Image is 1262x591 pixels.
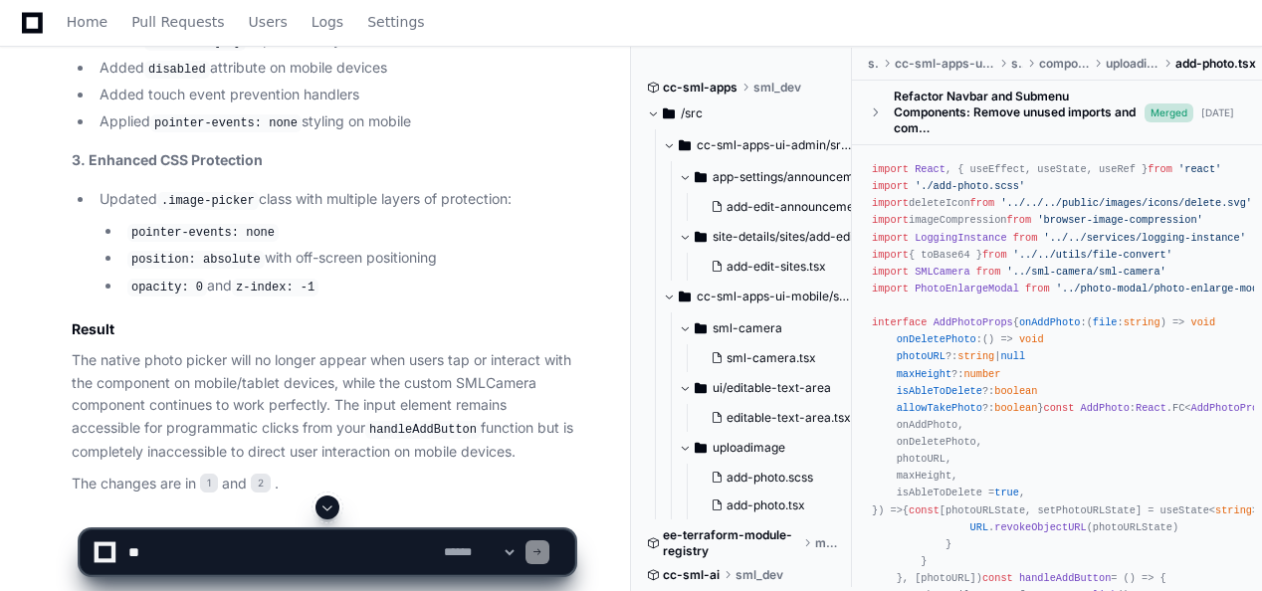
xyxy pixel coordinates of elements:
[915,163,946,175] span: React
[868,56,879,72] span: src
[1044,232,1246,244] span: '../../services/logging-instance'
[232,279,318,296] code: z-index: -1
[663,129,853,161] button: cc-sml-apps-ui-admin/src/pages
[897,368,951,380] span: maxHeight
[970,197,995,209] span: from
[200,474,218,493] span: 1
[1007,214,1032,226] span: from
[897,402,982,414] span: allowTakePhoto
[695,225,707,249] svg: Directory
[72,473,574,495] p: The changes are in and .
[121,275,574,298] li: and
[697,137,853,153] span: cc-sml-apps-ui-admin/src/pages
[713,320,782,336] span: sml-camera
[727,259,826,275] span: add-edit-sites.tsx
[1087,316,1185,328] span: ( ) =>
[872,283,909,295] span: import
[663,80,737,96] span: cc-sml-apps
[976,266,1001,278] span: from
[72,319,574,339] h3: Result
[897,385,982,397] span: isAbleToDelete
[872,180,909,192] span: import
[1081,402,1130,414] span: AddPhoto
[679,432,863,464] button: uploadimage
[121,247,574,271] li: with off-screen positioning
[982,249,1007,261] span: from
[1172,402,1184,414] span: FC
[1201,105,1234,120] div: [DATE]
[72,349,574,464] p: The native photo picker will no longer appear when users tap or interact with the component on mo...
[957,350,994,362] span: string
[150,114,302,132] code: pointer-events: none
[895,56,995,72] span: cc-sml-apps-ui-mobile
[681,105,703,121] span: /src
[703,492,851,519] button: add-photo.tsx
[695,436,707,460] svg: Directory
[963,368,1000,380] span: number
[157,192,259,210] code: .image-picker
[703,253,857,281] button: add-edit-sites.tsx
[312,16,343,28] span: Logs
[897,333,976,345] span: onDeletePhoto
[1000,350,1025,362] span: null
[679,161,869,193] button: app-settings/announcements/announcement-list/add-edit-announcement
[703,193,873,221] button: add-edit-announcement.tsx
[1019,316,1081,328] span: onAddPhoto
[67,16,107,28] span: Home
[94,188,574,297] li: Updated class with multiple layers of protection:
[679,372,863,404] button: ui/editable-text-area
[94,57,574,81] li: Added attribute on mobile devices
[249,16,288,28] span: Users
[1025,283,1050,295] span: from
[1190,316,1215,328] span: void
[679,285,691,308] svg: Directory
[1106,56,1159,72] span: uploadimage
[727,410,851,426] span: editable-text-area.tsx
[663,101,675,125] svg: Directory
[1124,316,1160,328] span: string
[94,110,574,134] li: Applied styling on mobile
[753,80,801,96] span: sml_dev
[703,404,851,432] button: editable-text-area.tsx
[894,89,1145,136] div: Refactor Navbar and Submenu Components: Remove unused imports and com…
[727,470,813,486] span: add-photo.scss
[703,344,851,372] button: sml-camera.tsx
[994,402,1037,414] span: boolean
[1136,402,1166,414] span: React
[127,224,279,242] code: pointer-events: none
[1011,56,1022,72] span: src
[1013,232,1038,244] span: from
[127,251,265,269] code: position: absolute
[1000,197,1252,209] span: '../../../public/images/icons/delete.svg'
[1039,56,1091,72] span: components
[697,289,853,304] span: cc-sml-apps-ui-mobile/src/components
[713,229,869,245] span: site-details/sites/add-edit-sites
[713,169,869,185] span: app-settings/announcements/announcement-list/add-edit-announcement
[994,487,1019,498] span: true
[872,232,909,244] span: import
[144,61,210,79] code: disabled
[72,151,263,168] strong: 3. Enhanced CSS Protection
[1044,402,1075,414] span: const
[872,249,909,261] span: import
[663,281,853,312] button: cc-sml-apps-ui-mobile/src/components
[982,333,1013,345] span: () =>
[1175,56,1256,72] span: add-photo.tsx
[1019,333,1044,345] span: void
[727,350,816,366] span: sml-camera.tsx
[695,316,707,340] svg: Directory
[94,84,574,106] li: Added touch event prevention handlers
[131,16,224,28] span: Pull Requests
[915,283,1019,295] span: PhotoEnlargeModal
[915,266,969,278] span: SMLCamera
[727,199,885,215] span: add-edit-announcement.tsx
[897,350,946,362] span: photoURL
[934,316,1013,328] span: AddPhotoProps
[1013,249,1172,261] span: '../../utils/file-convert'
[1093,316,1160,328] span: :
[994,385,1037,397] span: boolean
[647,98,837,129] button: /src
[1178,163,1221,175] span: 'react'
[713,380,831,396] span: ui/editable-text-area
[915,232,1006,244] span: LoggingInstance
